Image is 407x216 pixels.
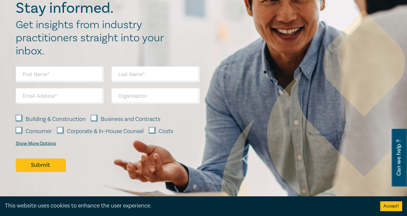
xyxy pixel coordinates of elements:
[112,88,200,104] input: Organisation
[5,202,370,210] div: This website uses cookies to enhance the user experience.
[16,141,56,146] div: Show More Options
[16,88,104,104] input: Email Address*
[16,159,65,171] button: Submit
[26,115,86,124] label: Building & Construction
[112,67,200,82] input: Last Name*
[380,201,402,211] button: Accept cookies
[396,133,402,183] span: Can we help ?
[101,115,160,124] label: Business and Contracts
[16,67,104,82] input: First Name*
[159,127,173,136] label: Costs
[26,127,52,136] label: Consumer
[16,18,171,58] h2: Get insights from industry practitioners straight into your inbox.
[67,127,144,136] label: Corporate & In-House Counsel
